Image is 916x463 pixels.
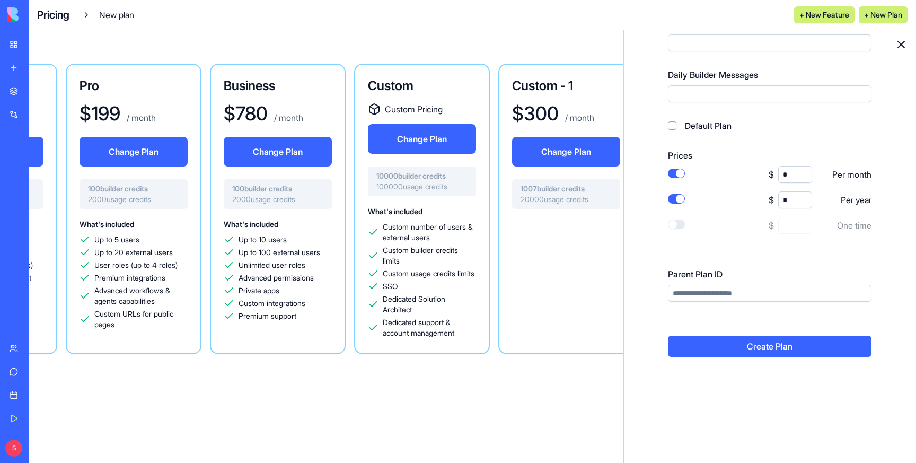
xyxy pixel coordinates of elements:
[94,234,139,245] span: Up to 5 users
[383,222,476,243] span: Custom number of users & external users
[769,168,774,181] div: $
[5,440,22,457] span: S
[512,137,620,167] button: Change Plan
[80,137,188,167] button: Change Plan
[37,7,69,22] a: Pricing
[224,220,278,229] span: What's included
[685,119,732,132] label: Default Plan
[521,184,612,194] span: 1007 builder credits
[383,317,476,338] span: Dedicated support & account management
[239,234,287,245] span: Up to 10 users
[239,311,296,321] span: Premium support
[383,268,474,279] span: Custom usage credits limits
[368,207,422,216] span: What's included
[88,194,179,205] span: 2000 usage credits
[94,260,178,270] span: User roles (up to 4 roles)
[125,111,156,124] p: / month
[383,245,476,266] span: Custom builder credits limits
[224,77,332,94] h3: Business
[232,194,323,205] span: 2000 usage credits
[272,111,303,124] p: / month
[769,194,774,206] div: $
[668,149,871,162] label: Prices
[512,77,620,94] h3: Custom - 1
[239,298,305,309] span: Custom integrations
[668,268,871,281] label: Parent Plan ID
[88,184,179,194] span: 100 builder credits
[94,273,165,283] span: Premium integrations
[376,171,468,181] span: 10000 builder credits
[368,77,476,94] h3: Custom
[383,281,398,292] span: SSO
[224,103,268,124] h1: $ 780
[769,219,774,232] div: $
[668,336,871,357] button: Create Plan
[821,168,871,181] div: Per month
[239,273,314,283] span: Advanced permissions
[354,64,490,354] a: CustomCustom PricingChange Plan10000builder credits100000usage creditsWhat's includedCustom numbe...
[385,103,443,116] span: Custom Pricing
[94,247,173,258] span: Up to 20 external users
[7,7,73,22] img: logo
[239,260,305,270] span: Unlimited user roles
[82,8,134,21] div: New plan
[239,247,320,258] span: Up to 100 external users
[210,64,346,354] a: Business$780 / monthChange Plan100builder credits2000usage creditsWhat's includedUp to 10 usersUp...
[376,181,468,192] span: 100000 usage credits
[80,220,134,229] span: What's included
[80,103,120,124] h1: $ 199
[859,6,908,23] button: + New Plan
[94,309,188,330] span: Custom URLs for public pages
[383,294,476,315] span: Dedicated Solution Architect
[821,219,871,232] div: One time
[563,111,594,124] p: / month
[821,194,871,206] div: Per year
[232,184,323,194] span: 100 builder credits
[66,64,201,354] a: Pro$199 / monthChange Plan100builder credits2000usage creditsWhat's includedUp to 5 usersUp to 20...
[794,6,855,23] button: + New Feature
[512,103,559,124] h1: $ 300
[521,194,612,205] span: 20000 usage credits
[80,77,188,94] h3: Pro
[668,68,871,81] label: Daily Builder Messages
[368,124,476,154] button: Change Plan
[498,64,634,354] a: Custom - 1$300 / monthChange Plan1007builder credits20000usage credits
[239,285,279,296] span: Private apps
[94,285,188,307] span: Advanced workflows & agents capabilities
[224,137,332,167] button: Change Plan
